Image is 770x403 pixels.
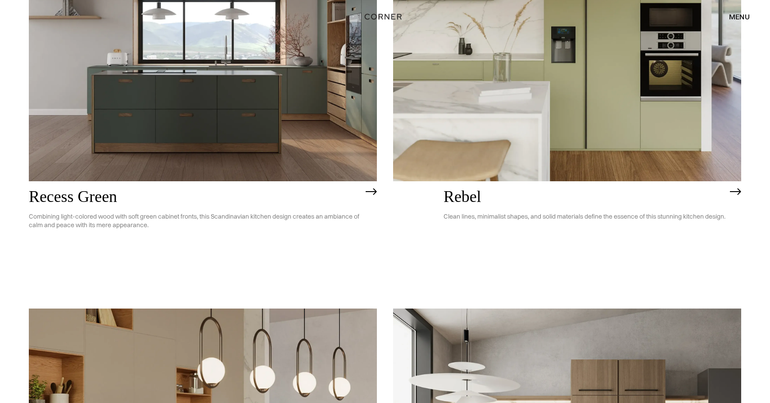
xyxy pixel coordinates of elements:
div: menu [729,13,750,20]
h2: Rebel [444,188,725,206]
h2: Recess Green [29,188,361,206]
a: home [355,11,415,22]
p: Combining light-colored wood with soft green cabinet fronts, this Scandinavian kitchen design cre... [29,206,361,236]
p: Clean lines, minimalist shapes, and solid materials define the essence of this stunning kitchen d... [444,206,725,228]
div: menu [720,9,750,24]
